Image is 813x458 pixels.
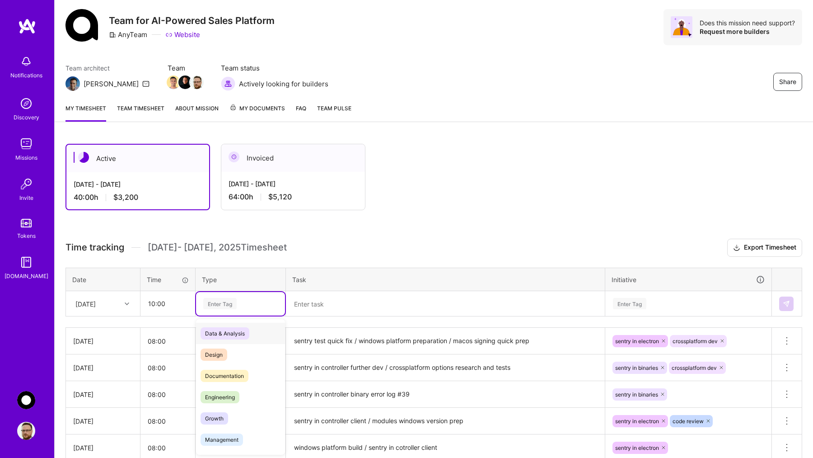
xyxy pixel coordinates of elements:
div: Request more builders [700,27,795,36]
div: Time [147,275,189,284]
a: Team timesheet [117,104,164,122]
img: Active [78,152,89,163]
div: Discovery [14,113,39,122]
div: [DATE] - [DATE] [229,179,358,189]
span: sentry in electron [615,444,659,451]
div: Does this mission need support? [700,19,795,27]
span: crossplatform dev [672,364,717,371]
a: Website [165,30,200,39]
span: My Documents [229,104,285,113]
textarea: sentry in controller further dev / crossplatform options research and tests [287,355,604,380]
a: Team Member Avatar [179,75,191,90]
i: icon Download [733,243,740,253]
img: Team Member Avatar [190,76,204,89]
div: [DATE] [73,443,133,453]
img: Invoiced [229,151,239,162]
a: About Mission [175,104,219,122]
th: Date [66,268,140,291]
i: icon Chevron [125,302,129,306]
span: sentry in binaries [615,364,658,371]
span: sentry in electron [615,338,659,345]
span: Team [168,63,203,73]
h3: Team for AI-Powered Sales Platform [109,15,275,26]
img: AnyTeam: Team for AI-Powered Sales Platform [17,391,35,409]
a: FAQ [296,104,306,122]
span: [DATE] - [DATE] , 2025 Timesheet [148,242,287,253]
input: HH:MM [140,382,195,406]
img: Company Logo [65,9,98,42]
img: Team Member Avatar [178,76,192,89]
span: Design [201,349,227,361]
span: Time tracking [65,242,124,253]
img: Submit [783,300,790,307]
img: teamwork [17,135,35,153]
div: Missions [15,153,37,162]
i: icon CompanyGray [109,31,116,38]
a: Team Member Avatar [168,75,179,90]
img: Actively looking for builders [221,76,235,91]
i: icon Mail [142,80,150,87]
img: Avatar [671,16,692,38]
span: crossplatform dev [673,338,718,345]
div: AnyTeam [109,30,147,39]
div: 40:00 h [74,193,202,202]
div: 64:00 h [229,192,358,202]
img: bell [17,52,35,71]
div: [DATE] [75,299,96,308]
span: Management [201,434,243,446]
span: $5,120 [268,192,292,202]
div: [DATE] [73,416,133,426]
img: Invite [17,175,35,193]
img: Team Member Avatar [167,76,180,89]
img: User Avatar [17,422,35,440]
div: Enter Tag [203,297,237,311]
div: [PERSON_NAME] [84,79,139,89]
span: code review [673,418,704,425]
div: [DATE] [73,336,133,346]
div: [DATE] [73,390,133,399]
textarea: sentry test quick fix / windows platform preparation / macos signing quick prep [287,329,604,354]
span: Growth [201,412,228,425]
th: Type [196,268,286,291]
a: My Documents [229,104,285,122]
a: My timesheet [65,104,106,122]
img: guide book [17,253,35,271]
button: Export Timesheet [727,239,802,257]
div: [DATE] [73,363,133,373]
input: HH:MM [141,292,195,316]
textarea: sentry in controller client / modules windows version prep [287,409,604,434]
span: sentry in electron [615,418,659,425]
img: Team Architect [65,76,80,91]
span: Team architect [65,63,150,73]
div: Enter Tag [613,297,646,311]
span: sentry in binaries [615,391,658,398]
input: HH:MM [140,356,195,380]
a: User Avatar [15,422,37,440]
div: Active [66,145,209,172]
div: Invite [19,193,33,203]
span: Team Pulse [317,105,351,112]
img: tokens [21,219,32,227]
span: Actively looking for builders [239,79,328,89]
img: logo [18,18,36,34]
a: Team Pulse [317,104,351,122]
input: HH:MM [140,329,195,353]
a: AnyTeam: Team for AI-Powered Sales Platform [15,391,37,409]
span: Share [779,77,796,86]
input: HH:MM [140,409,195,433]
span: Data & Analysis [201,327,249,340]
div: Notifications [10,71,42,80]
span: $3,200 [113,193,138,202]
img: discovery [17,94,35,113]
div: Tokens [17,231,36,241]
a: Team Member Avatar [191,75,203,90]
textarea: sentry in controller binary error log #39 [287,382,604,407]
div: [DATE] - [DATE] [74,179,202,189]
div: Initiative [612,274,765,285]
button: Share [773,73,802,91]
span: Engineering [201,391,239,403]
span: Documentation [201,370,248,382]
span: Team status [221,63,328,73]
div: Invoiced [221,144,365,172]
th: Task [286,268,605,291]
